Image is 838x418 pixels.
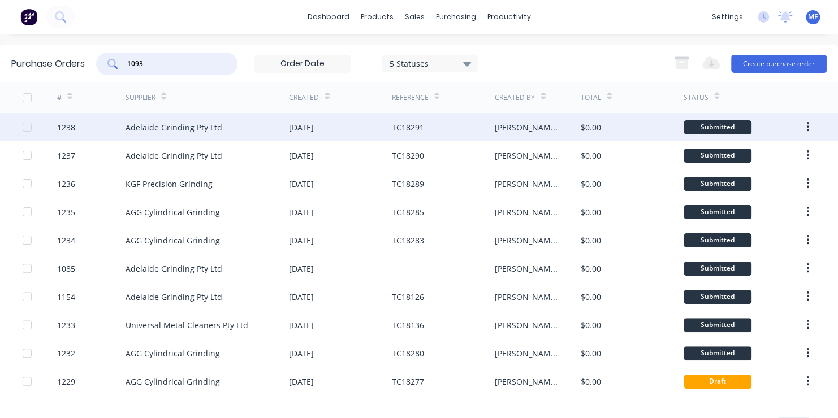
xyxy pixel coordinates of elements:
[684,375,751,389] div: Draft
[581,178,601,190] div: $0.00
[495,150,558,162] div: [PERSON_NAME]
[581,234,601,246] div: $0.00
[684,205,751,219] div: Submitted
[289,234,314,246] div: [DATE]
[495,234,558,246] div: [PERSON_NAME]
[731,55,827,73] button: Create purchase order
[684,149,751,163] div: Submitted
[684,346,751,360] div: Submitted
[57,93,62,103] div: #
[495,347,558,359] div: [PERSON_NAME]
[390,57,470,69] div: 5 Statuses
[289,319,314,331] div: [DATE]
[289,291,314,303] div: [DATE]
[392,150,424,162] div: TC18290
[684,262,751,276] div: Submitted
[495,291,558,303] div: [PERSON_NAME]
[355,8,399,25] div: products
[289,150,314,162] div: [DATE]
[289,178,314,190] div: [DATE]
[430,8,482,25] div: purchasing
[808,12,818,22] span: MF
[684,290,751,304] div: Submitted
[392,347,424,359] div: TC18280
[399,8,430,25] div: sales
[255,55,350,72] input: Order Date
[57,347,75,359] div: 1232
[57,206,75,218] div: 1235
[57,178,75,190] div: 1236
[392,121,424,133] div: TC18291
[684,93,709,103] div: Status
[57,376,75,387] div: 1229
[126,291,222,303] div: Adelaide Grinding Pty Ltd
[392,291,424,303] div: TC18126
[495,319,558,331] div: [PERSON_NAME]
[20,8,37,25] img: Factory
[126,263,222,275] div: Adelaide Grinding Pty Ltd
[302,8,355,25] a: dashboard
[581,263,601,275] div: $0.00
[581,93,601,103] div: Total
[289,206,314,218] div: [DATE]
[684,120,751,134] div: Submitted
[684,318,751,332] div: Submitted
[495,376,558,387] div: [PERSON_NAME]
[289,347,314,359] div: [DATE]
[126,347,220,359] div: AGG Cylindrical Grinding
[126,234,220,246] div: AGG Cylindrical Grinding
[581,206,601,218] div: $0.00
[57,121,75,133] div: 1238
[581,121,601,133] div: $0.00
[11,57,85,71] div: Purchase Orders
[495,121,558,133] div: [PERSON_NAME]
[57,263,75,275] div: 1085
[684,233,751,247] div: Submitted
[126,178,213,190] div: KGF Precision Grinding
[392,206,424,218] div: TC18285
[495,263,558,275] div: [PERSON_NAME]
[289,263,314,275] div: [DATE]
[581,291,601,303] div: $0.00
[126,150,222,162] div: Adelaide Grinding Pty Ltd
[57,150,75,162] div: 1237
[392,178,424,190] div: TC18289
[684,177,751,191] div: Submitted
[126,319,248,331] div: Universal Metal Cleaners Pty Ltd
[581,347,601,359] div: $0.00
[581,150,601,162] div: $0.00
[482,8,537,25] div: productivity
[392,376,424,387] div: TC18277
[581,376,601,387] div: $0.00
[57,234,75,246] div: 1234
[57,291,75,303] div: 1154
[289,376,314,387] div: [DATE]
[126,376,220,387] div: AGG Cylindrical Grinding
[495,178,558,190] div: [PERSON_NAME]
[126,206,220,218] div: AGG Cylindrical Grinding
[57,319,75,331] div: 1233
[495,93,535,103] div: Created By
[126,121,222,133] div: Adelaide Grinding Pty Ltd
[581,319,601,331] div: $0.00
[289,93,319,103] div: Created
[289,121,314,133] div: [DATE]
[126,58,220,69] input: Search purchase orders...
[495,206,558,218] div: [PERSON_NAME]
[392,93,429,103] div: Reference
[706,8,749,25] div: settings
[126,93,155,103] div: Supplier
[392,234,424,246] div: TC18283
[392,319,424,331] div: TC18136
